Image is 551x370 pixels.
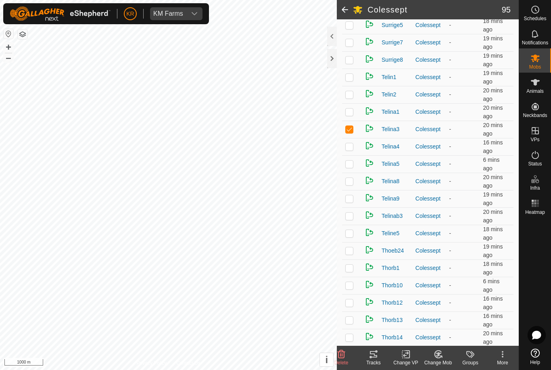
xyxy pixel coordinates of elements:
span: Thorb1 [382,264,399,272]
span: i [325,354,328,365]
span: Telina3 [382,125,399,134]
span: 14 Aug 2025 at 1:12 pm [483,226,503,241]
div: Change Mob [422,359,454,366]
span: Telina8 [382,177,399,186]
span: Neckbands [523,113,547,118]
span: Teline5 [382,229,399,238]
span: 14 Aug 2025 at 1:11 pm [483,52,503,67]
span: Status [528,161,542,166]
span: Mobs [529,65,541,69]
span: 14 Aug 2025 at 1:24 pm [483,278,499,293]
span: Telina1 [382,108,399,116]
span: Surrige8 [382,56,403,64]
app-display-virtual-paddock-transition: - [449,143,451,150]
button: + [4,42,13,52]
span: 14 Aug 2025 at 1:10 pm [483,87,503,102]
span: 14 Aug 2025 at 1:11 pm [483,243,503,258]
div: Colessept [415,38,443,47]
div: Colessept [415,142,443,151]
img: returning on [365,210,374,220]
div: Colessept [415,177,443,186]
span: VPs [530,137,539,142]
div: Colessept [415,229,443,238]
span: KR [126,10,134,18]
a: Contact Us [176,360,200,367]
span: 95 [502,4,511,16]
span: Notifications [522,40,548,45]
img: returning on [365,176,374,185]
span: Thorb12 [382,299,403,307]
span: 14 Aug 2025 at 1:14 pm [483,313,503,328]
span: KM Farms [150,7,186,20]
span: Telina4 [382,142,399,151]
span: 14 Aug 2025 at 1:23 pm [483,157,499,171]
app-display-virtual-paddock-transition: - [449,230,451,236]
app-display-virtual-paddock-transition: - [449,91,451,98]
div: Colessept [415,194,443,203]
div: dropdown trigger [186,7,202,20]
div: Groups [454,359,486,366]
span: 14 Aug 2025 at 1:11 pm [483,70,503,85]
span: Telin2 [382,90,397,99]
div: Colessept [415,90,443,99]
div: Colessept [415,281,443,290]
div: Colessept [415,299,443,307]
img: Gallagher Logo [10,6,111,21]
span: 14 Aug 2025 at 1:12 pm [483,18,503,33]
img: returning on [365,297,374,307]
div: Colessept [415,333,443,342]
span: Delete [334,360,349,366]
img: returning on [365,106,374,116]
app-display-virtual-paddock-transition: - [449,317,451,323]
div: Colessept [415,212,443,220]
img: returning on [365,158,374,168]
span: Telinab3 [382,212,403,220]
span: Telin1 [382,73,397,82]
div: Colessept [415,125,443,134]
span: Help [530,360,540,365]
span: 14 Aug 2025 at 1:11 pm [483,191,503,206]
button: – [4,53,13,63]
div: Colessept [415,73,443,82]
div: More [486,359,519,366]
app-display-virtual-paddock-transition: - [449,74,451,80]
span: Telina9 [382,194,399,203]
img: returning on [365,19,374,29]
app-display-virtual-paddock-transition: - [449,334,451,341]
span: Schedules [524,16,546,21]
span: Heatmap [525,210,545,215]
span: Surrige7 [382,38,403,47]
span: 14 Aug 2025 at 1:11 pm [483,35,503,50]
div: Change VP [390,359,422,366]
button: Reset Map [4,29,13,39]
span: 14 Aug 2025 at 1:12 pm [483,261,503,276]
div: Colessept [415,264,443,272]
app-display-virtual-paddock-transition: - [449,39,451,46]
app-display-virtual-paddock-transition: - [449,213,451,219]
a: Help [519,345,551,368]
app-display-virtual-paddock-transition: - [449,247,451,254]
span: 14 Aug 2025 at 1:10 pm [483,105,503,119]
span: 14 Aug 2025 at 1:10 pm [483,209,503,224]
span: 14 Aug 2025 at 1:10 pm [483,174,503,189]
img: returning on [365,123,374,133]
span: Surrige5 [382,21,403,29]
span: Infra [530,186,540,190]
img: returning on [365,245,374,255]
img: returning on [365,228,374,237]
a: Privacy Policy [137,360,167,367]
app-display-virtual-paddock-transition: - [449,109,451,115]
app-display-virtual-paddock-transition: - [449,282,451,288]
img: returning on [365,332,374,341]
img: returning on [365,314,374,324]
app-display-virtual-paddock-transition: - [449,178,451,184]
button: i [320,353,333,366]
span: Thoeb24 [382,247,404,255]
div: Tracks [357,359,390,366]
span: 14 Aug 2025 at 1:14 pm [483,295,503,310]
span: Thorb10 [382,281,403,290]
app-display-virtual-paddock-transition: - [449,22,451,28]
span: 14 Aug 2025 at 1:10 pm [483,330,503,345]
img: returning on [365,54,374,64]
span: Thorb14 [382,333,403,342]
